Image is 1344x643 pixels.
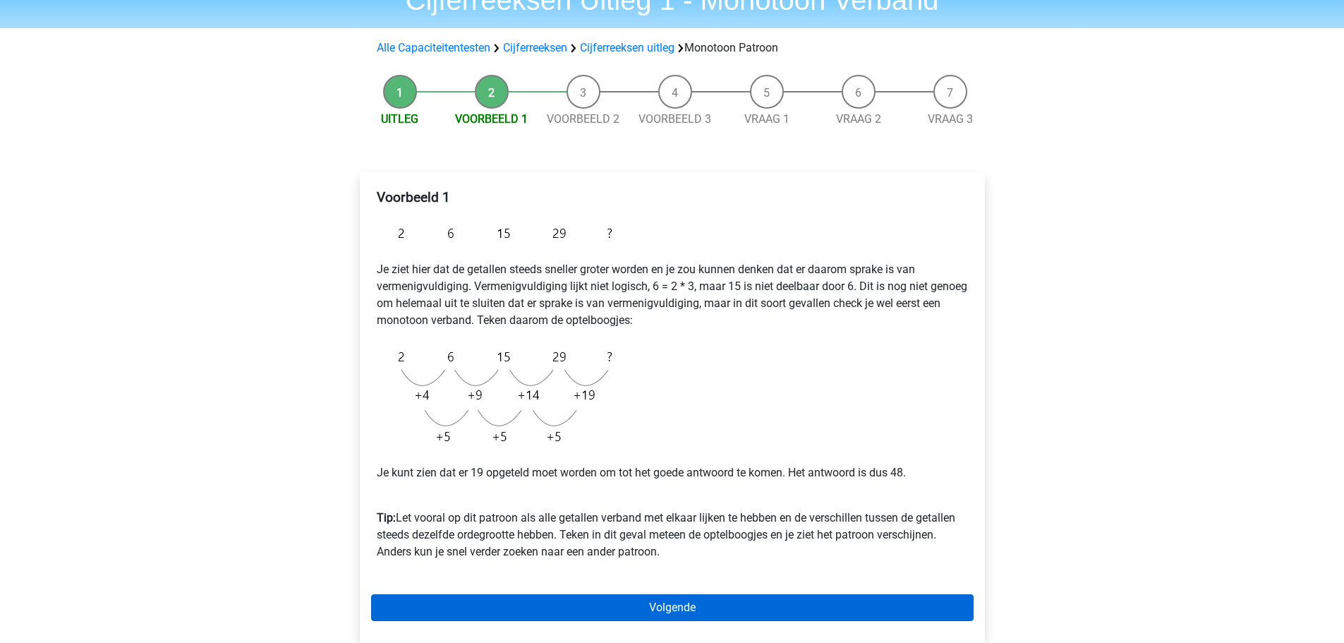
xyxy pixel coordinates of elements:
[638,112,711,126] a: Voorbeeld 3
[377,511,396,524] b: Tip:
[371,594,974,621] a: Volgende
[836,112,881,126] a: Vraag 2
[377,217,619,250] img: Figure sequences Example 3.png
[377,340,619,453] img: Figure sequences Example 3 explanation.png
[371,40,974,56] div: Monotoon Patroon
[580,41,674,54] a: Cijferreeksen uitleg
[377,261,968,329] p: Je ziet hier dat de getallen steeds sneller groter worden en je zou kunnen denken dat er daarom s...
[377,189,450,205] b: Voorbeeld 1
[744,112,789,126] a: Vraag 1
[503,41,567,54] a: Cijferreeksen
[377,41,490,54] a: Alle Capaciteitentesten
[381,112,418,126] a: Uitleg
[377,493,968,560] p: Let vooral op dit patroon als alle getallen verband met elkaar lijken te hebben en de verschillen...
[455,112,528,126] a: Voorbeeld 1
[928,112,973,126] a: Vraag 3
[377,464,968,481] p: Je kunt zien dat er 19 opgeteld moet worden om tot het goede antwoord te komen. Het antwoord is d...
[547,112,619,126] a: Voorbeeld 2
